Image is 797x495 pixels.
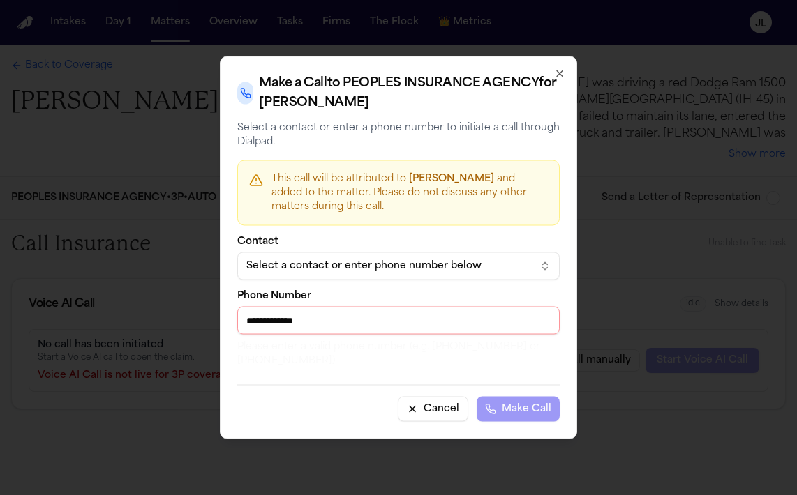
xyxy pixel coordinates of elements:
label: Contact [237,237,560,247]
button: Cancel [398,397,468,422]
p: Please enter a valid phone number (e.g. [PHONE_NUMBER] or [PHONE_NUMBER]) [237,340,560,368]
p: This call will be attributed to and added to the matter. Please do not discuss any other matters ... [271,172,548,214]
p: Select a contact or enter a phone number to initiate a call through Dialpad. [237,121,560,149]
div: Select a contact or enter phone number below [246,259,528,273]
label: Phone Number [237,291,560,301]
span: [PERSON_NAME] [409,174,494,184]
h2: Make a Call to PEOPLES INSURANCE AGENCY for [PERSON_NAME] [259,74,560,113]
